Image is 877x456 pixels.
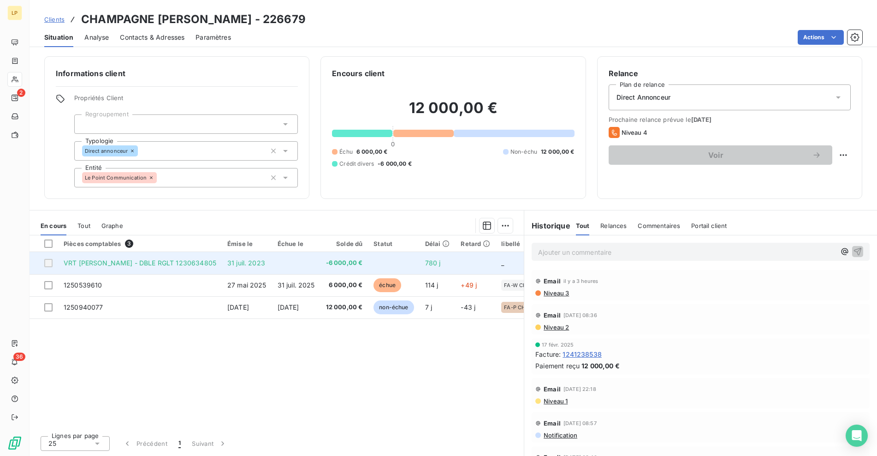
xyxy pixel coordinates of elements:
span: 12 000,00 € [541,148,575,156]
div: LP [7,6,22,20]
span: 3 [125,240,133,248]
span: 1250940077 [64,303,103,311]
h6: Historique [524,220,570,231]
span: Voir [620,151,812,159]
div: Statut [373,240,414,247]
span: 12 000,00 € [581,361,620,371]
div: Open Intercom Messenger [846,425,868,447]
span: Contacts & Adresses [120,33,184,42]
span: [DATE] [691,116,712,123]
span: _ [501,259,504,267]
span: 6 000,00 € [356,148,388,156]
span: il y a 3 heures [563,278,598,284]
span: 31 juil. 2023 [227,259,265,267]
span: Paramètres [196,33,231,42]
span: Email [544,385,561,393]
span: FA-W CHAMPAGNE [PERSON_NAME] /CHAMPAGNE [PERSON_NAME] [504,282,545,288]
button: 1 [173,434,186,453]
button: Voir [609,145,832,165]
span: VRT [PERSON_NAME] - DBLE RGLT 1230634805 [64,259,216,267]
div: Pièces comptables [64,240,216,248]
span: 0 [391,140,395,148]
span: Email [544,420,561,427]
span: 1241238538 [563,349,602,359]
div: Délai [425,240,450,247]
span: Situation [44,33,73,42]
span: 6 000,00 € [326,281,363,290]
span: 31 juil. 2025 [278,281,315,289]
span: [DATE] [278,303,299,311]
span: 7 j [425,303,432,311]
span: 1250539610 [64,281,102,289]
span: 114 j [425,281,438,289]
span: En cours [41,222,66,229]
span: Le Point Communication [85,175,147,180]
span: [DATE] [227,303,249,311]
div: Retard [461,240,490,247]
span: 36 [13,353,25,361]
h3: CHAMPAGNE [PERSON_NAME] - 226679 [81,11,306,28]
span: Email [544,312,561,319]
span: -43 j [461,303,475,311]
button: Précédent [117,434,173,453]
span: Commentaires [638,222,680,229]
span: 2 [17,89,25,97]
input: Ajouter une valeur [138,147,145,155]
span: échue [373,278,401,292]
span: Tout [576,222,590,229]
div: Échue le [278,240,315,247]
h6: Relance [609,68,851,79]
input: Ajouter une valeur [157,174,164,182]
button: Actions [798,30,844,45]
span: Relances [600,222,627,229]
span: [DATE] 08:57 [563,420,597,426]
span: Facture : [535,349,561,359]
span: 780 j [425,259,441,267]
h2: 12 000,00 € [332,99,574,126]
span: Paiement reçu [535,361,580,371]
span: Niveau 2 [543,324,569,331]
span: Échu [339,148,353,156]
span: +49 j [461,281,477,289]
button: Suivant [186,434,233,453]
span: Propriétés Client [74,94,298,107]
span: 25 [48,439,56,448]
span: Clients [44,16,65,23]
span: 17 févr. 2025 [542,342,574,348]
div: libellé [501,240,547,247]
h6: Encours client [332,68,385,79]
span: Notification [543,432,577,439]
span: Email [544,277,561,285]
span: Tout [77,222,90,229]
img: Logo LeanPay [7,436,22,450]
span: FA-P CHAMPAGNE [PERSON_NAME] /CHAMPAGNE [PERSON_NAME] [504,305,545,310]
div: Solde dû [326,240,363,247]
span: Direct annonceur [85,148,128,154]
span: [DATE] 08:36 [563,312,597,318]
a: Clients [44,15,65,24]
span: Prochaine relance prévue le [609,116,851,123]
span: 27 mai 2025 [227,281,267,289]
span: Niveau 3 [543,289,569,297]
span: Niveau 4 [622,129,647,136]
span: 1 [178,439,181,448]
span: Graphe [101,222,123,229]
span: -6 000,00 € [326,258,363,268]
h6: Informations client [56,68,298,79]
span: 12 000,00 € [326,303,363,312]
span: Analyse [84,33,109,42]
span: Direct Annonceur [616,93,670,102]
span: Crédit divers [339,160,374,168]
span: -6 000,00 € [378,160,412,168]
span: Niveau 1 [543,397,568,405]
input: Ajouter une valeur [82,120,89,128]
div: Émise le [227,240,267,247]
span: Portail client [691,222,727,229]
span: non-échue [373,300,414,314]
span: [DATE] 22:18 [563,386,596,392]
span: Non-échu [510,148,537,156]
